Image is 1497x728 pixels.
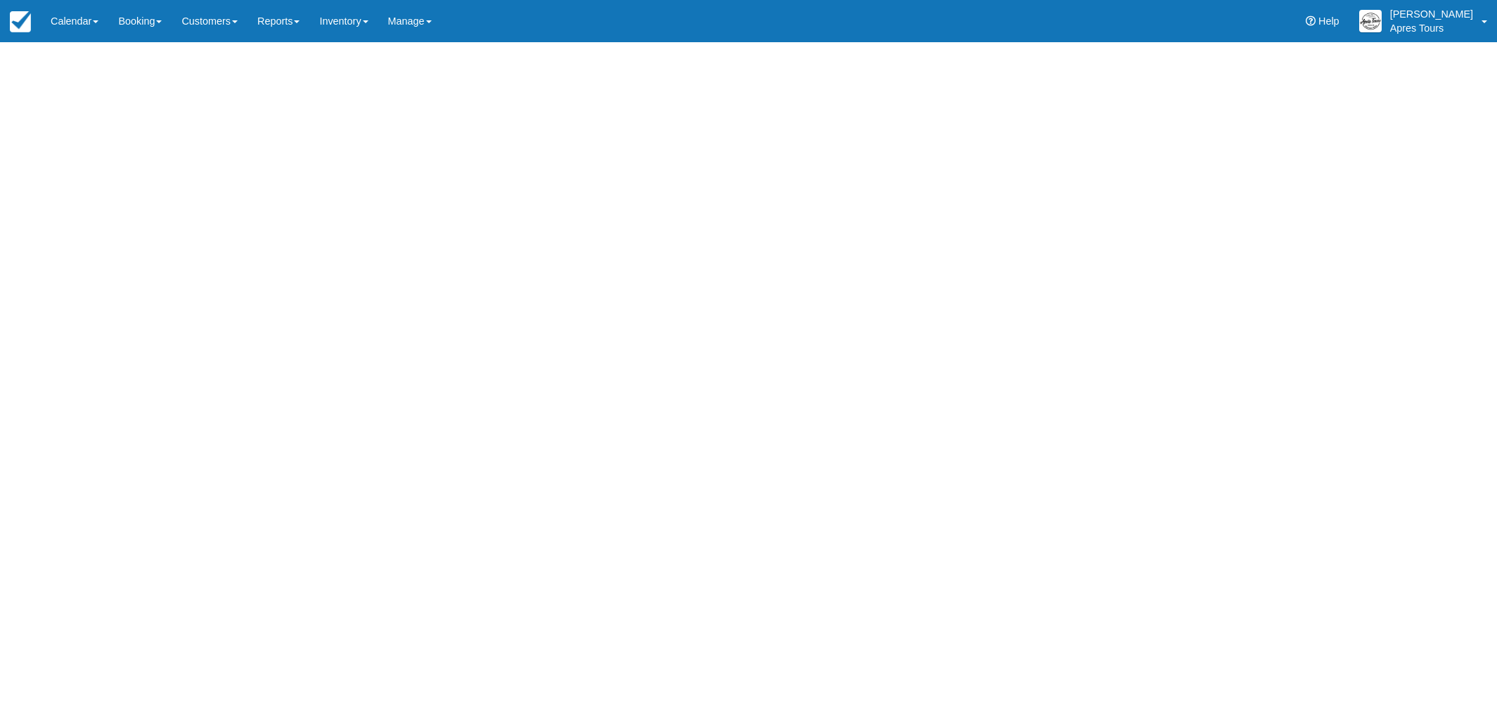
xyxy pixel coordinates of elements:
[1318,15,1339,27] span: Help
[1390,21,1473,35] p: Apres Tours
[1390,7,1473,21] p: [PERSON_NAME]
[1359,10,1382,32] img: A1
[10,11,31,32] img: checkfront-main-nav-mini-logo.png
[1306,16,1316,26] i: Help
